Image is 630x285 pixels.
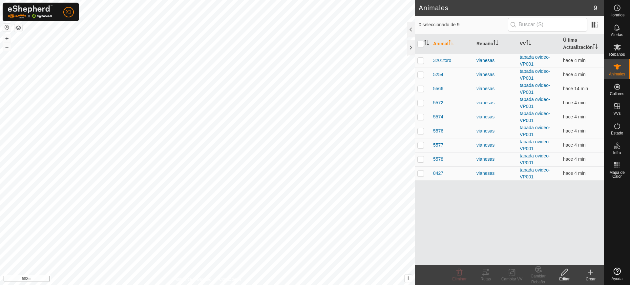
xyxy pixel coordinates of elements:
div: vianesas [476,85,514,92]
span: 5577 [433,142,443,149]
a: tapada ovideo-VP001 [520,111,550,123]
a: tapada ovideo-VP001 [520,125,550,137]
th: VV [517,34,560,54]
p-sorticon: Activar para ordenar [449,41,454,46]
button: Capas del Mapa [14,24,22,32]
div: vianesas [476,57,514,64]
a: Ayuda [604,265,630,283]
span: 0 seleccionado de 9 [419,21,508,28]
span: 1 sept 2025, 11:31 [563,72,585,77]
button: + [3,34,11,42]
a: tapada ovideo-VP001 [520,167,550,179]
button: Restablecer Mapa [3,24,11,31]
th: Rebaño [474,34,517,54]
div: vianesas [476,113,514,120]
th: Animal [430,34,474,54]
p-sorticon: Activar para ordenar [526,41,531,46]
div: vianesas [476,71,514,78]
span: 1 sept 2025, 11:31 [563,156,585,162]
div: vianesas [476,156,514,163]
p-sorticon: Activar para ordenar [593,45,598,50]
div: Crear [577,276,604,282]
p-sorticon: Activar para ordenar [424,41,429,46]
div: Cambiar VV [499,276,525,282]
span: 5578 [433,156,443,163]
button: i [405,275,412,282]
p-sorticon: Activar para ordenar [493,41,498,46]
div: vianesas [476,142,514,149]
span: 1 sept 2025, 11:31 [563,100,585,105]
span: VVs [613,112,620,115]
span: Horarios [610,13,624,17]
span: i [408,275,409,281]
span: 3201toro [433,57,451,64]
button: – [3,43,11,51]
div: Editar [551,276,577,282]
span: 1 sept 2025, 11:31 [563,114,585,119]
span: 1 sept 2025, 11:21 [563,86,588,91]
a: tapada ovideo-VP001 [520,69,550,81]
span: Ayuda [612,277,623,281]
input: Buscar (S) [508,18,587,31]
h2: Animales [419,4,594,12]
span: 5254 [433,71,443,78]
div: Rutas [472,276,499,282]
a: tapada ovideo-VP001 [520,97,550,109]
span: Eliminar [452,277,466,281]
span: Estado [611,131,623,135]
a: tapada ovideo-VP001 [520,83,550,95]
a: Contáctenos [219,276,241,282]
span: 1 sept 2025, 11:31 [563,58,585,63]
a: tapada ovideo-VP001 [520,139,550,151]
a: Política de Privacidad [174,276,211,282]
th: Última Actualización [560,34,604,54]
span: Animales [609,72,625,76]
div: Cambiar Rebaño [525,273,551,285]
span: 5574 [433,113,443,120]
a: tapada ovideo-VP001 [520,153,550,165]
span: 5576 [433,128,443,134]
div: vianesas [476,128,514,134]
span: X1 [66,9,71,15]
span: Rebaños [609,52,625,56]
span: Mapa de Calor [606,171,628,178]
span: 9 [594,3,597,13]
span: Collares [610,92,624,96]
div: vianesas [476,170,514,177]
span: 1 sept 2025, 11:31 [563,171,585,176]
span: 1 sept 2025, 11:31 [563,142,585,148]
span: Infra [613,151,621,155]
span: 5566 [433,85,443,92]
a: tapada ovideo-VP001 [520,54,550,67]
span: 5572 [433,99,443,106]
span: 1 sept 2025, 11:31 [563,128,585,133]
div: vianesas [476,99,514,106]
img: Logo Gallagher [8,5,52,19]
span: Alertas [611,33,623,37]
span: 8427 [433,170,443,177]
